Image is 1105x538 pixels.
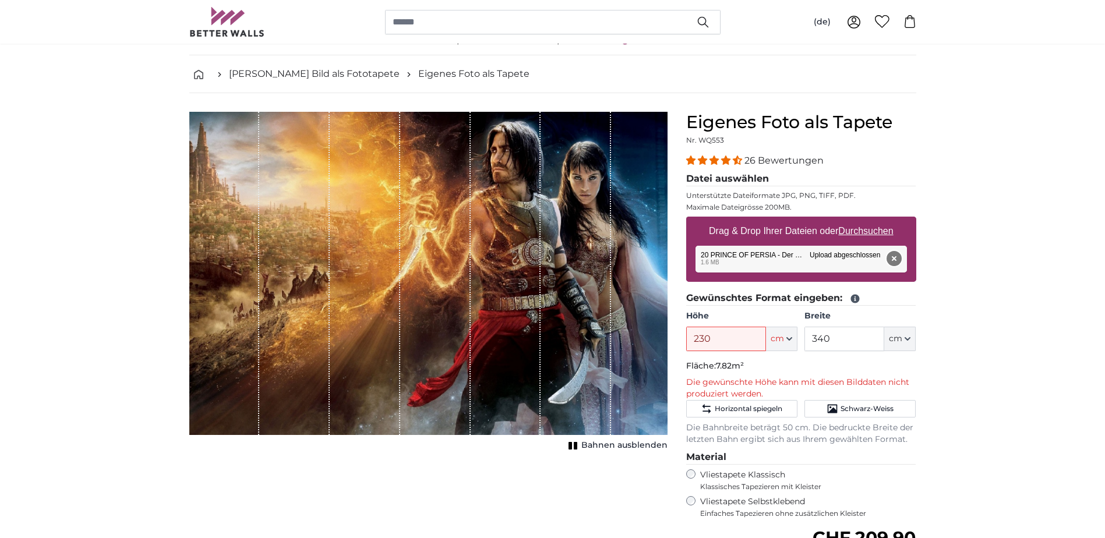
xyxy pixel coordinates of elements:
[804,12,840,33] button: (de)
[804,400,916,417] button: Schwarz-Weiss
[565,437,668,454] button: Bahnen ausblenden
[189,7,265,37] img: Betterwalls
[838,226,893,236] u: Durchsuchen
[889,333,902,345] span: cm
[686,377,916,400] p: Die gewünschte Höhe kann mit diesen Bilddaten nicht produziert werden.
[581,440,668,451] span: Bahnen ausblenden
[700,482,906,491] span: Klassisches Tapezieren mit Kleister
[189,55,916,93] nav: breadcrumbs
[766,327,797,351] button: cm
[686,112,916,133] h1: Eigenes Foto als Tapete
[715,404,782,413] span: Horizontal spiegeln
[700,469,906,491] label: Vliestapete Klassisch
[804,310,916,322] label: Breite
[686,422,916,445] p: Die Bahnbreite beträgt 50 cm. Die bedruckte Breite der letzten Bahn ergibt sich aus Ihrem gewählt...
[700,509,916,518] span: Einfaches Tapezieren ohne zusätzlichen Kleister
[686,450,916,465] legend: Material
[686,155,744,166] span: 4.54 stars
[841,404,894,413] span: Schwarz-Weiss
[418,67,529,81] a: Eigenes Foto als Tapete
[686,172,916,186] legend: Datei auswählen
[686,136,724,144] span: Nr. WQ553
[686,360,916,372] p: Fläche:
[686,400,797,417] button: Horizontal spiegeln
[716,360,744,371] span: 7.82m²
[686,310,797,322] label: Höhe
[700,496,916,518] label: Vliestapete Selbstklebend
[884,327,916,351] button: cm
[229,67,400,81] a: [PERSON_NAME] Bild als Fototapete
[704,220,898,243] label: Drag & Drop Ihrer Dateien oder
[686,191,916,200] p: Unterstützte Dateiformate JPG, PNG, TIFF, PDF.
[189,112,668,454] div: 1 of 1
[744,155,824,166] span: 26 Bewertungen
[771,333,784,345] span: cm
[686,291,916,306] legend: Gewünschtes Format eingeben:
[686,203,916,212] p: Maximale Dateigrösse 200MB.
